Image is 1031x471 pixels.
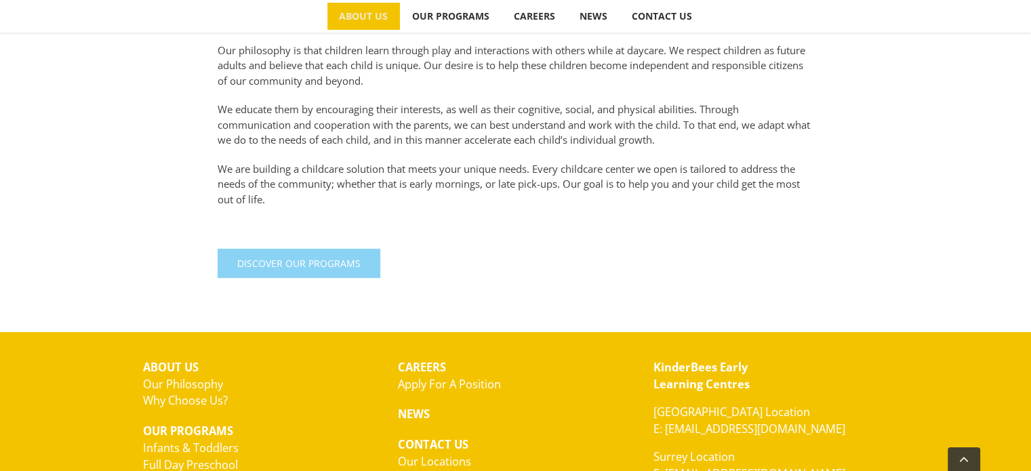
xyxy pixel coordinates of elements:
strong: CAREERS [398,359,446,375]
a: E: [EMAIL_ADDRESS][DOMAIN_NAME] [653,421,845,436]
a: Why Choose Us? [143,392,228,408]
span: CAREERS [514,12,555,21]
a: OUR PROGRAMS [401,3,502,30]
span: NEWS [580,12,607,21]
a: Apply For A Position [398,376,501,392]
span: Discover Our Programs [237,258,361,269]
strong: CONTACT US [398,436,468,452]
strong: ABOUT US [143,359,199,375]
span: ABOUT US [339,12,388,21]
a: ABOUT US [327,3,400,30]
p: Our philosophy is that children learn through play and interactions with others while at daycare.... [218,43,814,89]
span: OUR PROGRAMS [412,12,489,21]
a: NEWS [568,3,620,30]
p: [GEOGRAPHIC_DATA] Location [653,404,889,438]
strong: KinderBees Early Learning Centres [653,359,750,392]
a: Our Philosophy [143,376,223,392]
p: We educate them by encouraging their interests, as well as their cognitive, social, and physical ... [218,102,814,148]
a: Our Locations [398,453,471,469]
a: Infants & Toddlers [143,440,239,455]
a: CONTACT US [620,3,704,30]
a: CAREERS [502,3,567,30]
strong: NEWS [398,406,430,422]
a: Discover Our Programs [218,249,380,278]
a: KinderBees EarlyLearning Centres [653,359,750,392]
span: CONTACT US [632,12,692,21]
p: We are building a childcare solution that meets your unique needs. Every childcare center we open... [218,161,814,207]
strong: OUR PROGRAMS [143,423,233,438]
